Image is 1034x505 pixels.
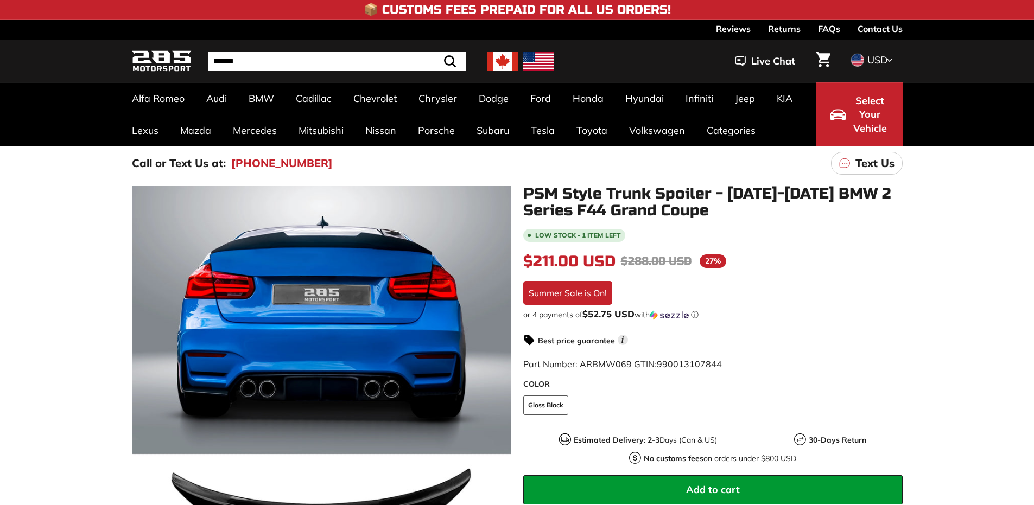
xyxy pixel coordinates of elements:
a: Chrysler [408,82,468,114]
input: Search [208,52,466,71]
span: USD [867,54,887,66]
a: KIA [766,82,803,114]
a: Toyota [566,114,618,146]
a: Text Us [831,152,903,175]
h4: 📦 Customs Fees Prepaid for All US Orders! [364,3,671,16]
img: Sezzle [650,310,689,320]
strong: Best price guarantee [538,336,615,346]
span: i [618,335,628,345]
strong: No customs fees [644,453,703,463]
span: $288.00 USD [621,254,692,268]
a: Honda [562,82,614,114]
a: Mazda [169,114,222,146]
a: Categories [696,114,766,146]
p: Text Us [855,155,895,171]
a: Alfa Romeo [121,82,195,114]
a: Jeep [724,82,766,114]
a: Infiniti [675,82,724,114]
p: on orders under $800 USD [644,453,796,464]
a: Volkswagen [618,114,696,146]
a: Returns [768,20,801,38]
a: Porsche [407,114,466,146]
span: 27% [700,254,726,268]
p: Call or Text Us at: [132,155,226,171]
strong: 30-Days Return [809,435,866,445]
label: COLOR [523,379,903,390]
a: Hyundai [614,82,675,114]
div: or 4 payments of with [523,309,903,320]
strong: Estimated Delivery: 2-3 [574,435,659,445]
a: Ford [519,82,562,114]
p: Days (Can & US) [574,434,717,446]
a: Audi [195,82,238,114]
span: Part Number: ARBMW069 GTIN: [523,359,722,369]
a: Tesla [520,114,566,146]
a: Contact Us [858,20,903,38]
a: Nissan [354,114,407,146]
a: Dodge [468,82,519,114]
h1: PSM Style Trunk Spoiler - [DATE]-[DATE] BMW 2 Series F44 Grand Coupe [523,186,903,219]
a: Lexus [121,114,169,146]
a: Reviews [716,20,751,38]
a: Cart [809,43,837,80]
a: Mitsubishi [288,114,354,146]
a: [PHONE_NUMBER] [231,155,333,171]
a: BMW [238,82,285,114]
a: FAQs [818,20,840,38]
span: Select Your Vehicle [852,94,889,136]
span: $52.75 USD [582,308,635,319]
a: Subaru [466,114,520,146]
span: $211.00 USD [523,252,616,271]
button: Add to cart [523,475,903,504]
a: Chevrolet [342,82,408,114]
div: Summer Sale is On! [523,281,612,305]
button: Select Your Vehicle [816,82,903,146]
a: Mercedes [222,114,288,146]
img: Logo_285_Motorsport_areodynamics_components [132,49,192,74]
button: Live Chat [721,48,809,75]
span: Low stock - 1 item left [535,232,621,239]
span: Live Chat [751,54,795,68]
a: Cadillac [285,82,342,114]
span: 990013107844 [657,359,722,369]
span: Add to cart [686,483,740,496]
div: or 4 payments of$52.75 USDwithSezzle Click to learn more about Sezzle [523,309,903,320]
